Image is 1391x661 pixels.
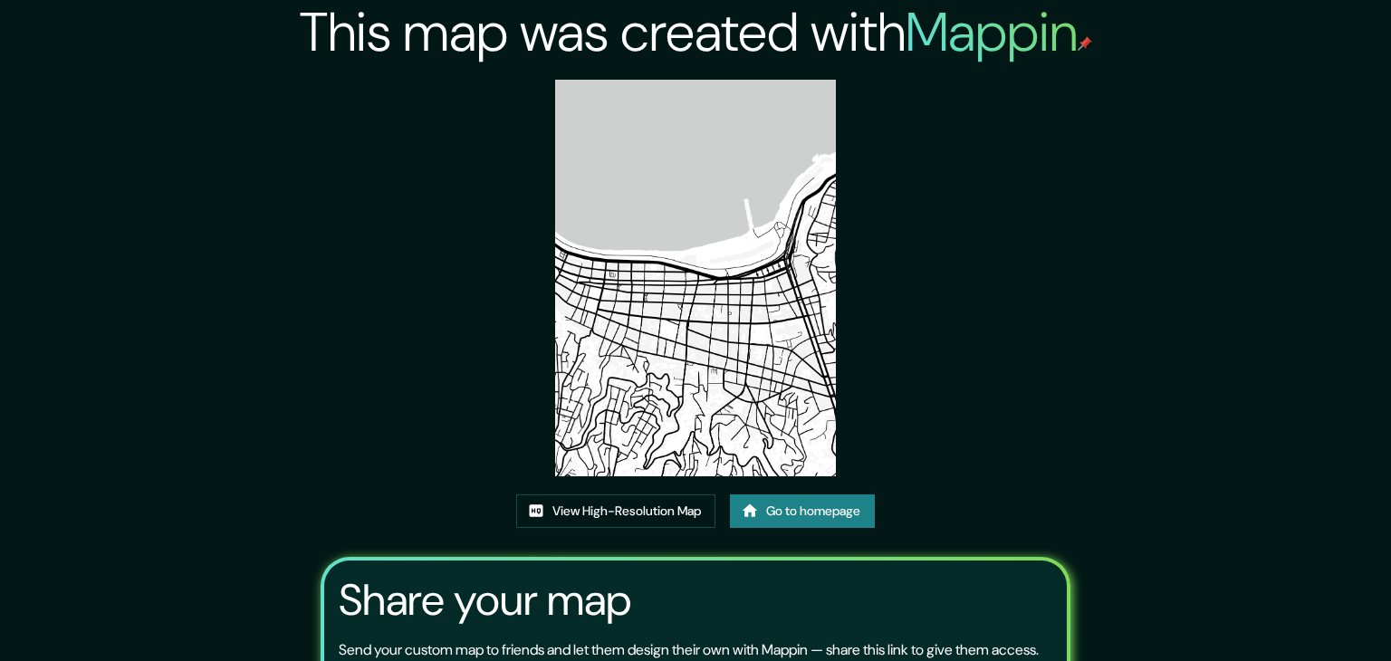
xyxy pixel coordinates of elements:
a: Go to homepage [730,494,875,528]
img: created-map [555,80,836,476]
p: Send your custom map to friends and let them design their own with Mappin — share this link to gi... [339,639,1039,661]
img: mappin-pin [1078,36,1092,51]
a: View High-Resolution Map [516,494,715,528]
h3: Share your map [339,575,631,626]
